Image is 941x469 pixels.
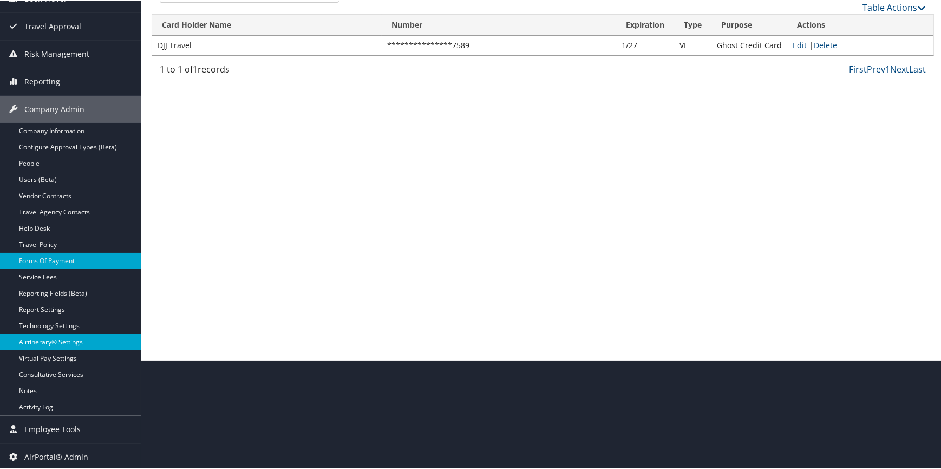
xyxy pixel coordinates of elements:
[711,14,787,35] th: Purpose: activate to sort column ascending
[24,12,81,39] span: Travel Approval
[885,62,890,74] a: 1
[814,39,837,49] a: Delete
[849,62,867,74] a: First
[793,39,807,49] a: Edit
[24,67,60,94] span: Reporting
[382,14,616,35] th: Number
[787,35,933,54] td: |
[160,62,339,80] div: 1 to 1 of records
[616,14,674,35] th: Expiration: activate to sort column ascending
[867,62,885,74] a: Prev
[674,35,711,54] td: VI
[711,35,787,54] td: Ghost Credit Card
[909,62,926,74] a: Last
[24,40,89,67] span: Risk Management
[616,35,674,54] td: 1/27
[890,62,909,74] a: Next
[24,95,84,122] span: Company Admin
[24,415,81,442] span: Employee Tools
[787,14,933,35] th: Actions
[152,35,382,54] td: DJJ Travel
[193,62,198,74] span: 1
[152,14,382,35] th: Card Holder Name
[674,14,711,35] th: Type
[862,1,926,12] a: Table Actions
